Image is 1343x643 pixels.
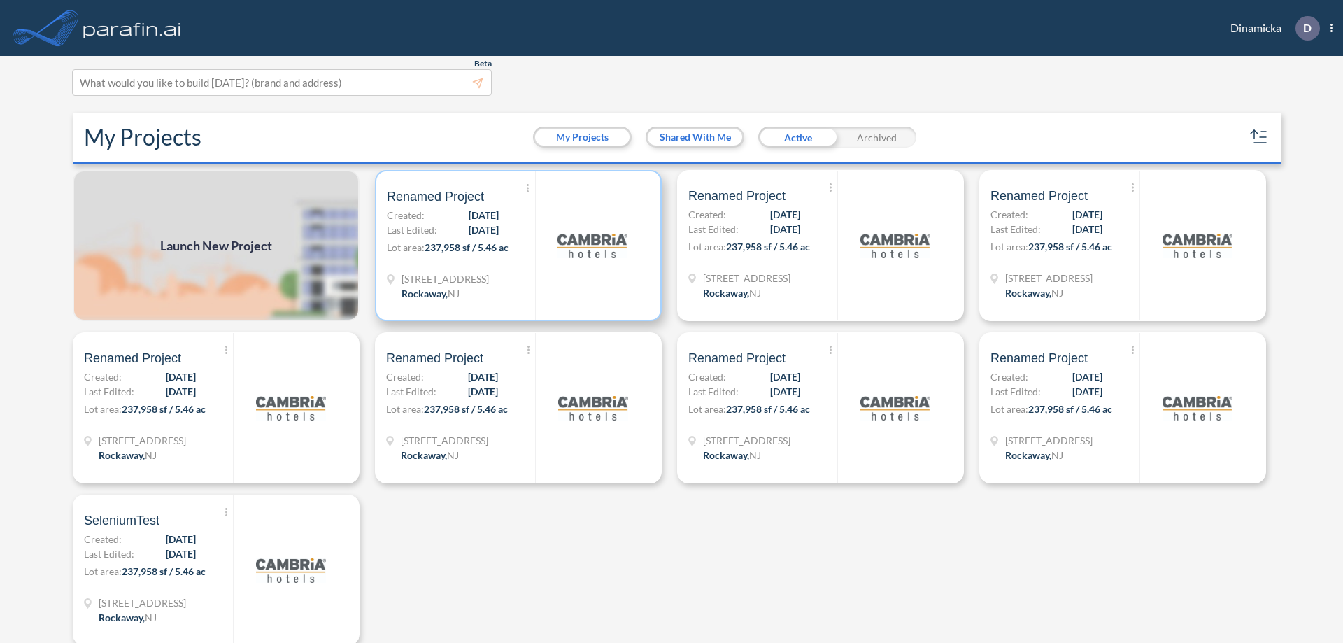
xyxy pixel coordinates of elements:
[990,350,1088,367] span: Renamed Project
[99,448,157,462] div: Rockaway, NJ
[387,208,425,222] span: Created:
[84,403,122,415] span: Lot area:
[166,384,196,399] span: [DATE]
[386,403,424,415] span: Lot area:
[1005,433,1093,448] span: 321 Mt Hope Ave
[99,433,186,448] span: 321 Mt Hope Ave
[474,58,492,69] span: Beta
[860,373,930,443] img: logo
[990,241,1028,253] span: Lot area:
[84,532,122,546] span: Created:
[837,127,916,148] div: Archived
[1028,241,1112,253] span: 237,958 sf / 5.46 ac
[1072,207,1102,222] span: [DATE]
[1005,287,1051,299] span: Rockaway ,
[99,449,145,461] span: Rockaway ,
[166,369,196,384] span: [DATE]
[558,373,628,443] img: logo
[770,369,800,384] span: [DATE]
[1072,384,1102,399] span: [DATE]
[145,449,157,461] span: NJ
[688,188,786,204] span: Renamed Project
[557,211,627,281] img: logo
[468,369,498,384] span: [DATE]
[256,373,326,443] img: logo
[84,369,122,384] span: Created:
[990,222,1041,236] span: Last Edited:
[99,610,157,625] div: Rockaway, NJ
[726,403,810,415] span: 237,958 sf / 5.46 ac
[256,535,326,605] img: logo
[469,222,499,237] span: [DATE]
[425,241,509,253] span: 237,958 sf / 5.46 ac
[73,170,360,321] a: Launch New Project
[166,532,196,546] span: [DATE]
[1051,287,1063,299] span: NJ
[84,565,122,577] span: Lot area:
[386,369,424,384] span: Created:
[770,222,800,236] span: [DATE]
[99,595,186,610] span: 321 Mt Hope Ave
[688,403,726,415] span: Lot area:
[1303,22,1312,34] p: D
[387,222,437,237] span: Last Edited:
[402,288,448,299] span: Rockaway ,
[770,207,800,222] span: [DATE]
[447,449,459,461] span: NJ
[688,350,786,367] span: Renamed Project
[73,170,360,321] img: add
[726,241,810,253] span: 237,958 sf / 5.46 ac
[1163,211,1232,281] img: logo
[401,433,488,448] span: 321 Mt Hope Ave
[401,449,447,461] span: Rockaway ,
[1163,373,1232,443] img: logo
[1051,449,1063,461] span: NJ
[84,384,134,399] span: Last Edited:
[688,369,726,384] span: Created:
[535,129,630,146] button: My Projects
[860,211,930,281] img: logo
[703,449,749,461] span: Rockaway ,
[990,403,1028,415] span: Lot area:
[1072,222,1102,236] span: [DATE]
[703,287,749,299] span: Rockaway ,
[990,384,1041,399] span: Last Edited:
[448,288,460,299] span: NJ
[145,612,157,623] span: NJ
[1005,448,1063,462] div: Rockaway, NJ
[1248,126,1270,148] button: sort
[424,403,508,415] span: 237,958 sf / 5.46 ac
[990,188,1088,204] span: Renamed Project
[468,384,498,399] span: [DATE]
[1005,449,1051,461] span: Rockaway ,
[758,127,837,148] div: Active
[387,241,425,253] span: Lot area:
[770,384,800,399] span: [DATE]
[1028,403,1112,415] span: 237,958 sf / 5.46 ac
[749,287,761,299] span: NJ
[401,448,459,462] div: Rockaway, NJ
[1072,369,1102,384] span: [DATE]
[80,14,184,42] img: logo
[84,512,159,529] span: SeleniumTest
[402,286,460,301] div: Rockaway, NJ
[688,207,726,222] span: Created:
[648,129,742,146] button: Shared With Me
[386,384,436,399] span: Last Edited:
[84,546,134,561] span: Last Edited:
[688,384,739,399] span: Last Edited:
[688,241,726,253] span: Lot area:
[703,433,790,448] span: 321 Mt Hope Ave
[990,207,1028,222] span: Created:
[703,271,790,285] span: 321 Mt Hope Ave
[1005,285,1063,300] div: Rockaway, NJ
[166,546,196,561] span: [DATE]
[386,350,483,367] span: Renamed Project
[160,236,272,255] span: Launch New Project
[1005,271,1093,285] span: 321 Mt Hope Ave
[402,271,489,286] span: 321 Mt Hope Ave
[1209,16,1333,41] div: Dinamicka
[387,188,484,205] span: Renamed Project
[703,285,761,300] div: Rockaway, NJ
[84,350,181,367] span: Renamed Project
